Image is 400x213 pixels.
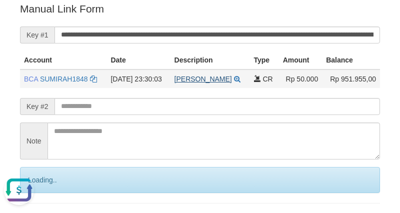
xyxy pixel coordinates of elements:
span: BCA [24,75,38,83]
p: Manual Link Form [20,1,380,16]
span: CR [262,75,272,83]
td: [DATE] 23:30:03 [106,69,170,88]
th: Date [106,51,170,69]
span: Key #2 [20,98,54,115]
button: Open LiveChat chat widget [4,4,34,34]
th: Type [250,51,279,69]
th: Amount [279,51,322,69]
td: Rp 50.000 [279,69,322,88]
td: Rp 951.955,00 [322,69,380,88]
th: Account [20,51,106,69]
a: SUMIRAH1848 [40,75,88,83]
th: Balance [322,51,380,69]
span: Key #1 [20,26,54,43]
th: Description [170,51,250,69]
span: Note [20,122,47,159]
div: Loading.. [20,167,380,193]
a: [PERSON_NAME] [174,75,232,83]
a: Copy SUMIRAH1848 to clipboard [90,75,97,83]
